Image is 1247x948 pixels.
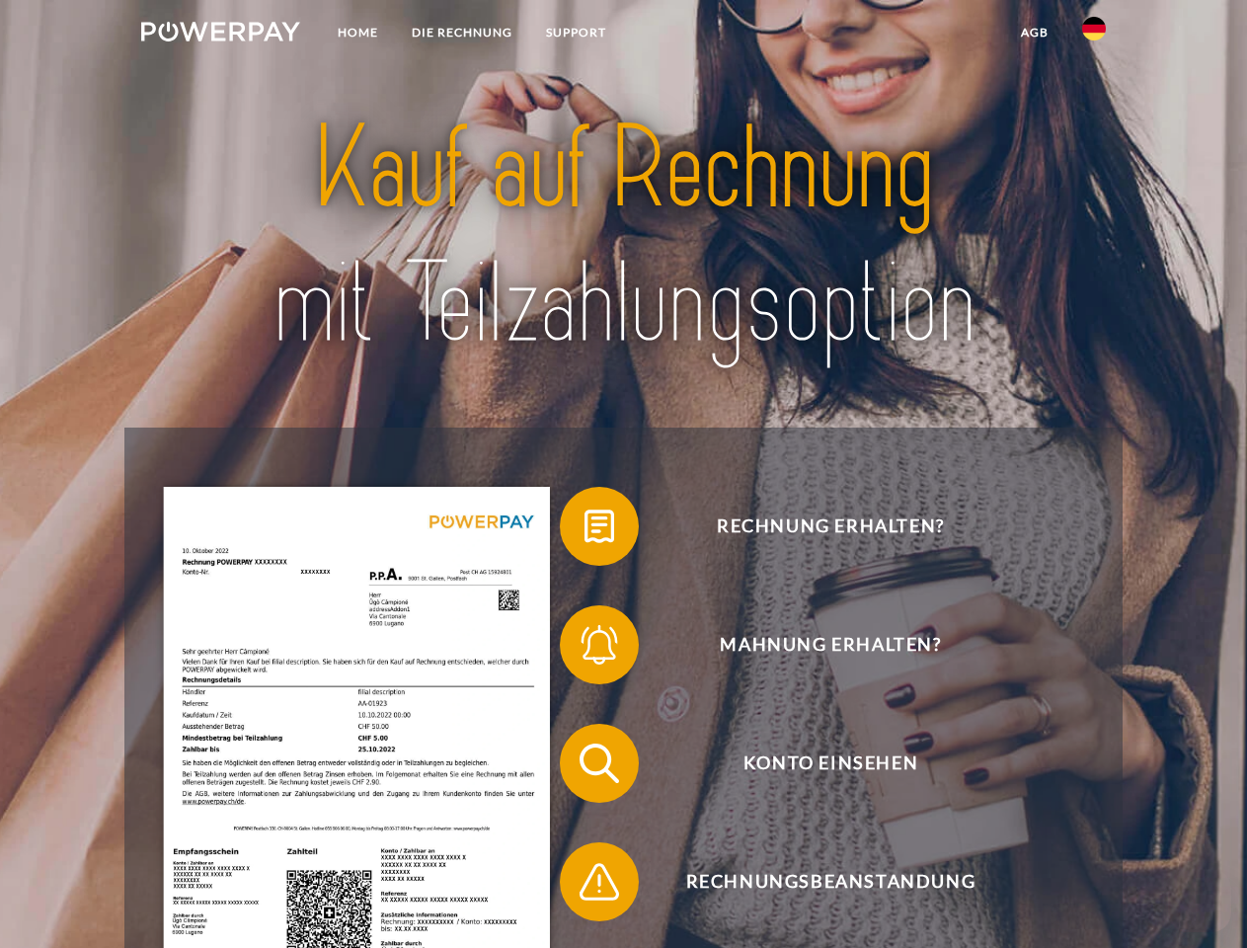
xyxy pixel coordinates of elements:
iframe: Button to launch messaging window [1168,869,1231,932]
a: DIE RECHNUNG [395,15,529,50]
a: SUPPORT [529,15,623,50]
span: Rechnung erhalten? [588,487,1072,566]
img: de [1082,17,1106,40]
img: qb_bell.svg [575,620,624,670]
button: Konto einsehen [560,724,1073,803]
button: Rechnung erhalten? [560,487,1073,566]
img: qb_warning.svg [575,857,624,907]
a: agb [1004,15,1065,50]
img: qb_bill.svg [575,502,624,551]
img: title-powerpay_de.svg [189,95,1058,378]
span: Konto einsehen [588,724,1072,803]
button: Rechnungsbeanstandung [560,842,1073,921]
img: logo-powerpay-white.svg [141,22,300,41]
a: Home [321,15,395,50]
img: qb_search.svg [575,739,624,788]
span: Mahnung erhalten? [588,605,1072,684]
button: Mahnung erhalten? [560,605,1073,684]
span: Rechnungsbeanstandung [588,842,1072,921]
